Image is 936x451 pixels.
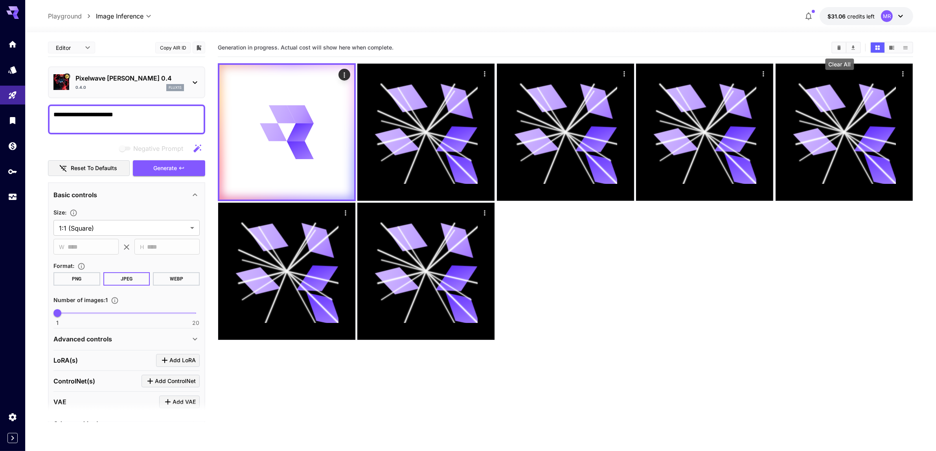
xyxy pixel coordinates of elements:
button: JPEG [103,272,150,286]
button: Certified Model – Vetted for best performance and includes a commercial license. [64,73,70,80]
button: Click to add VAE [159,396,200,409]
button: $31.05574MR [820,7,913,25]
p: LoRA(s) [53,356,78,365]
div: Clear AllDownload All [831,42,861,53]
span: 1:1 (Square) [59,224,187,233]
span: 1 [56,319,59,327]
span: Add ControlNet [155,376,196,386]
div: Show media in grid viewShow media in video viewShow media in list view [870,42,913,53]
span: Size : [53,209,66,216]
button: PNG [53,272,100,286]
div: Actions [618,68,630,79]
div: Home [8,39,17,49]
button: Download All [846,42,860,53]
div: Basic controls [53,185,200,204]
p: flux1s [169,85,182,90]
span: Add VAE [173,397,196,407]
div: Playground [8,90,17,100]
div: Actions [479,68,491,79]
div: MR [881,10,893,22]
button: WEBP [153,272,200,286]
div: Certified Model – Vetted for best performance and includes a commercial license.Pixelwave [PERSON... [53,70,200,94]
div: Settings [8,412,17,422]
button: Clear All [832,42,846,53]
span: Negative Prompt [133,144,183,153]
button: Click to add LoRA [156,354,200,367]
div: API Keys [8,167,17,176]
div: Usage [8,192,17,202]
span: Generation in progress. Actual cost will show here when complete. [218,44,394,51]
p: Pixelwave [PERSON_NAME] 0.4 [75,73,184,83]
div: Actions [897,68,909,79]
p: Advanced controls [53,334,112,344]
button: Specify how many images to generate in a single request. Each image generation will be charged se... [108,297,122,304]
nav: breadcrumb [48,11,96,21]
span: credits left [847,13,875,20]
p: ControlNet(s) [53,376,95,386]
button: Add to library [195,43,202,52]
span: Add LoRA [169,356,196,365]
span: Image Inference [96,11,143,21]
button: Show media in video view [885,42,899,53]
div: Library [8,115,17,125]
div: Wallet [8,141,17,151]
div: $31.05574 [828,12,875,20]
a: Playground [48,11,82,21]
div: Actions [340,207,351,218]
p: Basic controls [53,190,97,200]
button: Show media in grid view [871,42,885,53]
span: H [140,242,144,251]
button: Expand sidebar [7,433,18,443]
p: VAE [53,397,66,407]
button: Choose the file format for the output image. [74,262,88,270]
div: Advanced controls [53,330,200,348]
span: Format : [53,262,74,269]
div: Actions [758,68,770,79]
div: Actions [479,207,491,218]
button: Show media in list view [899,42,912,53]
div: Models [8,65,17,75]
button: Click to add ControlNet [142,375,200,388]
button: Reset to defaults [48,160,130,176]
span: Editor [56,44,80,52]
div: Actions [338,69,350,81]
button: Generate [133,160,205,176]
span: Generate [153,163,177,173]
div: Clear All [826,59,854,70]
p: 0.4.0 [75,84,86,90]
button: Adjust the dimensions of the generated image by specifying its width and height in pixels, or sel... [66,209,81,217]
span: 20 [192,319,199,327]
span: Negative prompts are not compatible with the selected model. [118,143,189,153]
span: Number of images : 1 [53,297,108,303]
span: W [59,242,64,251]
button: Copy AIR ID [155,42,191,53]
span: $31.06 [828,13,847,20]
